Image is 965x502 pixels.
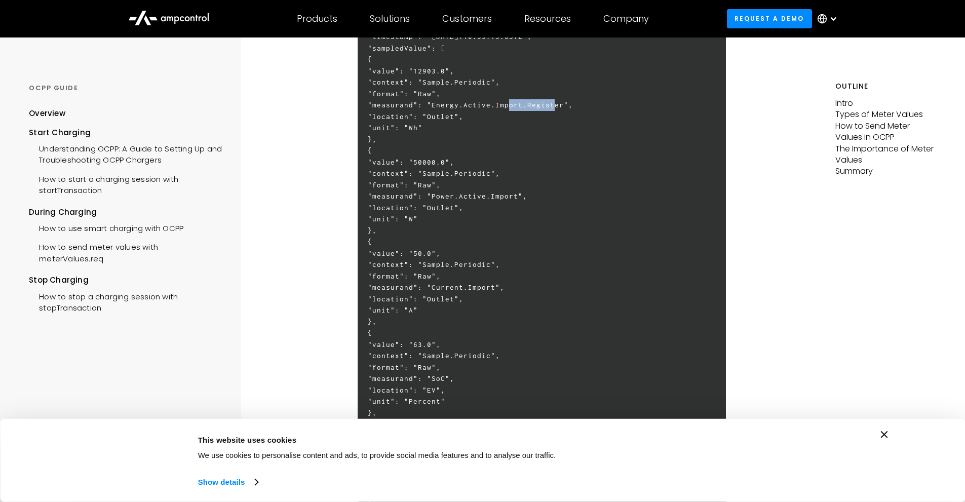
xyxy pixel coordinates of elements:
[717,431,862,460] button: Okay
[835,121,936,143] p: How to Send Meter Values in OCPP
[29,138,222,169] a: Understanding OCPP: A Guide to Setting Up and Troubleshooting OCPP Chargers
[29,127,222,138] div: Start Charging
[29,84,222,93] div: OCPP GUIDE
[29,286,222,317] a: How to stop a charging session with stopTransaction
[603,13,649,24] div: Company
[835,98,936,109] p: Intro
[29,169,222,199] a: How to start a charging session with startTransaction
[198,434,694,446] div: This website uses cookies
[198,451,556,459] span: We use cookies to personalise content and ads, to provide social media features and to analyse ou...
[442,13,492,24] div: Customers
[29,218,183,237] a: How to use smart charging with OCPP
[835,109,936,120] p: Types of Meter Values
[881,431,888,438] button: Close banner
[29,275,222,286] div: Stop Charging
[29,237,222,267] a: How to send meter values with meterValues.req
[835,166,936,177] p: Summary
[198,475,258,490] a: Show details
[29,108,65,127] a: Overview
[297,13,337,24] div: Products
[370,13,410,24] div: Solutions
[29,207,222,218] div: During Charging
[524,13,571,24] div: Resources
[727,9,812,28] a: Request a demo
[835,81,936,92] h5: Outline
[835,143,936,166] p: The Importance of Meter Values
[29,108,65,119] div: Overview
